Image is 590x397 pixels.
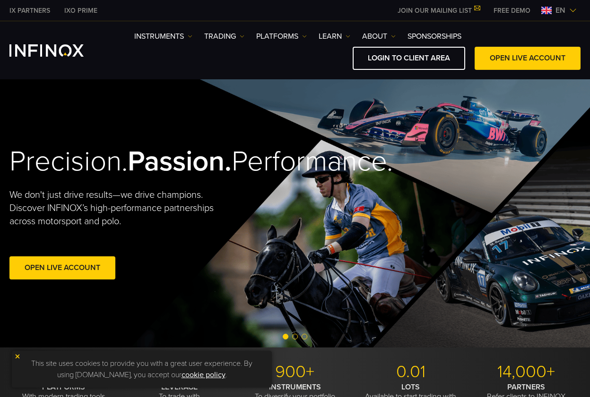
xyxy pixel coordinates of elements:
strong: Passion. [128,144,232,178]
a: Open Live Account [9,256,115,279]
a: INFINOX [57,6,104,16]
span: en [552,5,569,16]
p: 900+ [241,362,349,382]
a: Instruments [134,31,192,42]
a: PLATFORMS [256,31,307,42]
p: MT4/5 [9,362,118,382]
p: This site uses cookies to provide you with a great user experience. By using [DOMAIN_NAME], you a... [17,355,267,383]
h2: Precision. Performance. [9,144,267,179]
strong: PARTNERS [507,382,545,392]
img: yellow close icon [14,353,21,360]
a: TRADING [204,31,244,42]
a: JOIN OUR MAILING LIST [390,7,486,15]
a: ABOUT [362,31,396,42]
a: INFINOX MENU [486,6,538,16]
strong: INSTRUMENTS [269,382,321,392]
span: Go to slide 2 [292,334,298,339]
a: INFINOX [2,6,57,16]
a: SPONSORSHIPS [408,31,461,42]
a: OPEN LIVE ACCOUNT [475,47,581,70]
p: We don't just drive results—we drive champions. Discover INFINOX’s high-performance partnerships ... [9,188,215,228]
span: Go to slide 1 [283,334,288,339]
a: INFINOX Logo [9,44,106,57]
span: Go to slide 3 [302,334,307,339]
a: Learn [319,31,350,42]
strong: LOTS [401,382,420,392]
a: LOGIN TO CLIENT AREA [353,47,465,70]
p: 0.01 [356,362,465,382]
p: 14,000+ [472,362,581,382]
a: cookie policy [182,370,226,380]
